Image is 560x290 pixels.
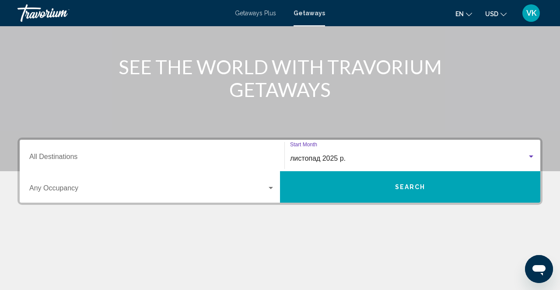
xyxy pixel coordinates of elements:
span: en [455,10,464,17]
button: Change language [455,7,472,20]
button: Change currency [485,7,507,20]
span: USD [485,10,498,17]
iframe: Кнопка для запуску вікна повідомлень [525,255,553,283]
a: Getaways Plus [235,10,276,17]
div: Search widget [20,140,540,203]
a: Travorium [17,4,226,22]
button: User Menu [520,4,542,22]
span: VK [526,9,536,17]
span: Search [395,184,426,191]
a: Getaways [294,10,325,17]
span: листопад 2025 р. [290,155,346,162]
h1: SEE THE WORLD WITH TRAVORIUM GETAWAYS [116,55,444,101]
button: Search [280,171,540,203]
